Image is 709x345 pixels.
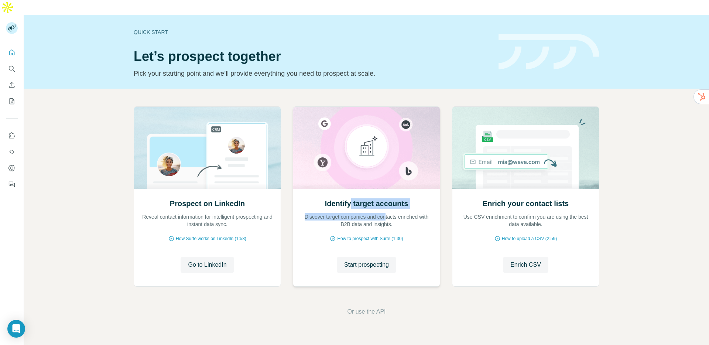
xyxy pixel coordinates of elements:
[134,68,490,79] p: Pick your starting point and we’ll provide everything you need to prospect at scale.
[6,178,18,191] button: Feedback
[325,198,408,209] h2: Identify target accounts
[176,235,246,242] span: How Surfe works on LinkedIn (1:58)
[141,213,273,228] p: Reveal contact information for intelligent prospecting and instant data sync.
[502,235,557,242] span: How to upload a CSV (2:59)
[181,257,234,273] button: Go to LinkedIn
[344,260,389,269] span: Start prospecting
[347,307,386,316] button: Or use the API
[301,213,432,228] p: Discover target companies and contacts enriched with B2B data and insights.
[188,260,226,269] span: Go to LinkedIn
[337,235,403,242] span: How to prospect with Surfe (1:30)
[134,107,281,189] img: Prospect on LinkedIn
[483,198,569,209] h2: Enrich your contact lists
[6,95,18,108] button: My lists
[6,46,18,59] button: Quick start
[6,145,18,158] button: Use Surfe API
[7,320,25,338] div: Open Intercom Messenger
[503,257,548,273] button: Enrich CSV
[337,257,396,273] button: Start prospecting
[6,129,18,142] button: Use Surfe on LinkedIn
[134,28,490,36] div: Quick start
[6,161,18,175] button: Dashboard
[293,107,440,189] img: Identify target accounts
[460,213,592,228] p: Use CSV enrichment to confirm you are using the best data available.
[510,260,541,269] span: Enrich CSV
[452,107,599,189] img: Enrich your contact lists
[6,62,18,75] button: Search
[170,198,245,209] h2: Prospect on LinkedIn
[499,34,599,70] img: banner
[6,78,18,92] button: Enrich CSV
[134,49,490,64] h1: Let’s prospect together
